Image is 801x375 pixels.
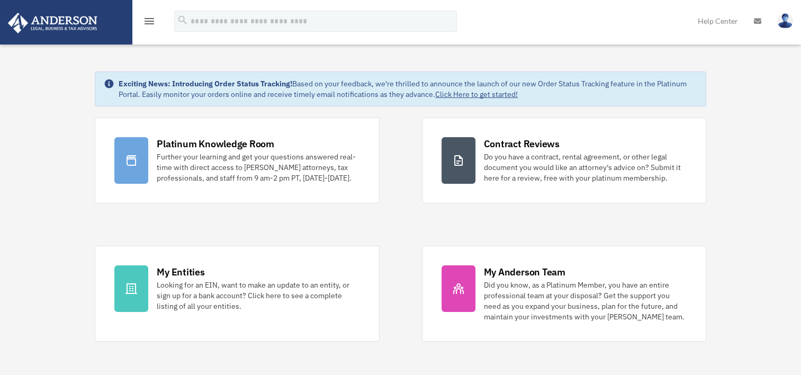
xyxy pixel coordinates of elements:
a: My Entities Looking for an EIN, want to make an update to an entity, or sign up for a bank accoun... [95,246,379,342]
a: menu [143,19,156,28]
a: Contract Reviews Do you have a contract, rental agreement, or other legal document you would like... [422,118,706,203]
div: Contract Reviews [484,137,560,150]
div: Further your learning and get your questions answered real-time with direct access to [PERSON_NAM... [157,151,359,183]
div: Based on your feedback, we're thrilled to announce the launch of our new Order Status Tracking fe... [119,78,697,100]
div: Looking for an EIN, want to make an update to an entity, or sign up for a bank account? Click her... [157,280,359,311]
div: Do you have a contract, rental agreement, or other legal document you would like an attorney's ad... [484,151,687,183]
strong: Exciting News: Introducing Order Status Tracking! [119,79,292,88]
a: My Anderson Team Did you know, as a Platinum Member, you have an entire professional team at your... [422,246,706,342]
a: Click Here to get started! [435,90,518,99]
i: menu [143,15,156,28]
i: search [177,14,188,26]
img: User Pic [777,13,793,29]
div: Platinum Knowledge Room [157,137,274,150]
img: Anderson Advisors Platinum Portal [5,13,101,33]
div: Did you know, as a Platinum Member, you have an entire professional team at your disposal? Get th... [484,280,687,322]
div: My Anderson Team [484,265,565,279]
div: My Entities [157,265,204,279]
a: Platinum Knowledge Room Further your learning and get your questions answered real-time with dire... [95,118,379,203]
